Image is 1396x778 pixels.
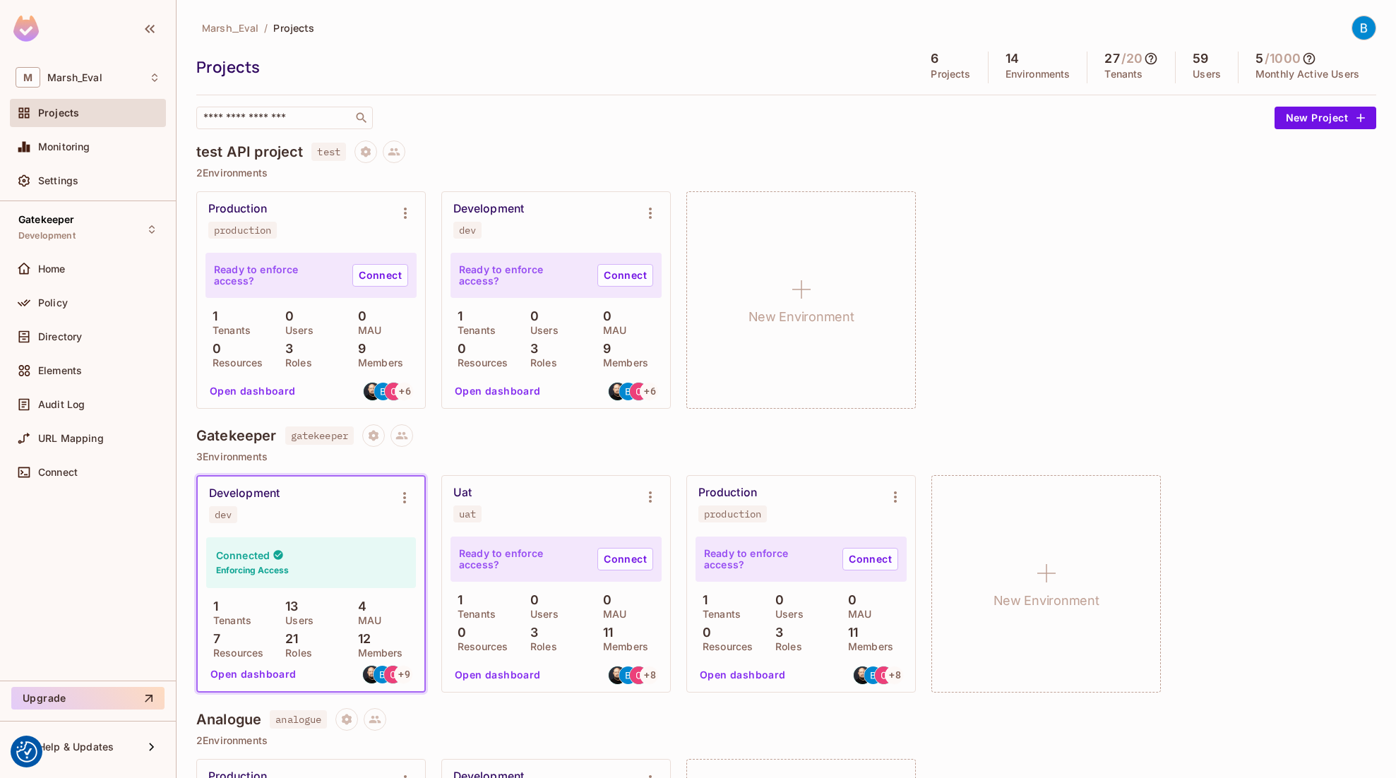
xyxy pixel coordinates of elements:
[196,167,1376,179] p: 2 Environments
[196,711,261,728] h4: Analogue
[619,666,637,684] img: ben.read@mmc.com
[523,641,557,652] p: Roles
[206,599,218,614] p: 1
[38,107,79,119] span: Projects
[38,331,82,342] span: Directory
[363,666,381,683] img: thomas@permit.io
[841,593,857,607] p: 0
[619,383,637,400] img: ben.read@mmc.com
[636,483,664,511] button: Environment settings
[644,670,655,680] span: + 8
[768,641,802,652] p: Roles
[270,710,327,729] span: analogue
[696,641,753,652] p: Resources
[596,309,612,323] p: 0
[889,670,900,680] span: + 8
[351,325,381,336] p: MAU
[209,486,280,501] div: Development
[196,427,277,444] h4: Gatekeeper
[630,383,648,400] img: carla.teixeira@mmc.com
[596,609,626,620] p: MAU
[596,342,611,356] p: 9
[47,72,102,83] span: Workspace: Marsh_Eval
[216,549,270,562] h4: Connected
[704,508,761,520] div: production
[278,357,312,369] p: Roles
[335,715,358,729] span: Project settings
[451,342,466,356] p: 0
[459,225,476,236] div: dev
[38,141,90,152] span: Monitoring
[698,486,757,500] div: Production
[1006,68,1070,80] p: Environments
[196,735,1376,746] p: 2 Environments
[1104,52,1119,66] h5: 27
[841,641,893,652] p: Members
[768,593,784,607] p: 0
[459,548,586,570] p: Ready to enforce access?
[1275,107,1376,129] button: New Project
[214,264,341,287] p: Ready to enforce access?
[374,383,392,400] img: ben.read@mmc.com
[854,666,871,684] img: thomas@permit.io
[206,615,251,626] p: Tenants
[311,143,346,161] span: test
[451,325,496,336] p: Tenants
[38,263,66,275] span: Home
[205,325,251,336] p: Tenants
[609,666,626,684] img: thomas@permit.io
[864,666,882,684] img: ben.read@mmc.com
[278,632,298,646] p: 21
[196,451,1376,462] p: 3 Environments
[18,230,76,241] span: Development
[841,626,858,640] p: 11
[453,202,524,216] div: Development
[696,626,711,640] p: 0
[398,669,410,679] span: + 9
[597,264,653,287] a: Connect
[364,383,381,400] img: thomas@permit.io
[351,632,371,646] p: 12
[202,21,258,35] span: Marsh_Eval
[523,593,539,607] p: 0
[351,615,381,626] p: MAU
[16,741,37,762] img: Revisit consent button
[278,599,298,614] p: 13
[523,342,538,356] p: 3
[596,357,648,369] p: Members
[768,609,804,620] p: Users
[881,483,909,511] button: Environment settings
[384,666,402,683] img: carla.teixeira@mmc.com
[523,325,559,336] p: Users
[351,599,366,614] p: 4
[523,309,539,323] p: 0
[204,380,302,402] button: Open dashboard
[38,399,85,410] span: Audit Log
[278,647,312,659] p: Roles
[38,433,104,444] span: URL Mapping
[596,641,648,652] p: Members
[351,309,366,323] p: 0
[205,357,263,369] p: Resources
[1193,52,1208,66] h5: 59
[523,626,538,640] p: 3
[768,626,783,640] p: 3
[931,52,938,66] h5: 6
[38,365,82,376] span: Elements
[596,626,613,640] p: 11
[38,467,78,478] span: Connect
[351,357,403,369] p: Members
[636,199,664,227] button: Environment settings
[196,143,303,160] h4: test API project
[1255,52,1263,66] h5: 5
[841,609,871,620] p: MAU
[38,741,114,753] span: Help & Updates
[696,593,708,607] p: 1
[451,609,496,620] p: Tenants
[214,225,271,236] div: production
[38,175,78,186] span: Settings
[351,342,366,356] p: 9
[694,664,792,686] button: Open dashboard
[523,609,559,620] p: Users
[278,342,293,356] p: 3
